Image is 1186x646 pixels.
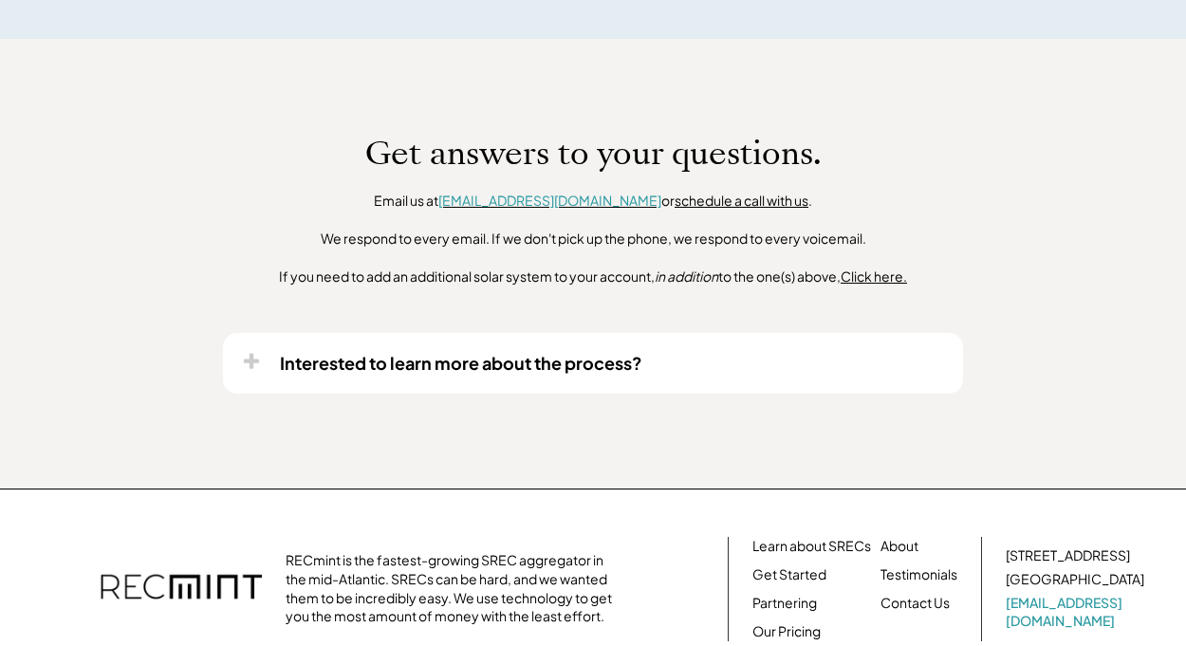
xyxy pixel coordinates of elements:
[1006,594,1148,631] a: [EMAIL_ADDRESS][DOMAIN_NAME]
[752,622,821,641] a: Our Pricing
[365,134,822,174] h1: Get answers to your questions.
[279,268,907,286] div: If you need to add an additional solar system to your account, to the one(s) above,
[752,565,826,584] a: Get Started
[880,565,957,584] a: Testimonials
[752,537,871,556] a: Learn about SRECs
[101,555,262,621] img: recmint-logotype%403x.png
[880,537,918,556] a: About
[880,594,950,613] a: Contact Us
[675,192,808,209] a: schedule a call with us
[374,192,812,211] div: Email us at or .
[280,352,642,374] div: Interested to learn more about the process?
[841,268,907,285] u: Click here.
[321,230,866,249] div: We respond to every email. If we don't pick up the phone, we respond to every voicemail.
[1006,546,1130,565] div: [STREET_ADDRESS]
[438,192,661,209] a: [EMAIL_ADDRESS][DOMAIN_NAME]
[286,551,622,625] div: RECmint is the fastest-growing SREC aggregator in the mid-Atlantic. SRECs can be hard, and we wan...
[752,594,817,613] a: Partnering
[655,268,718,285] em: in addition
[1006,570,1144,589] div: [GEOGRAPHIC_DATA]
